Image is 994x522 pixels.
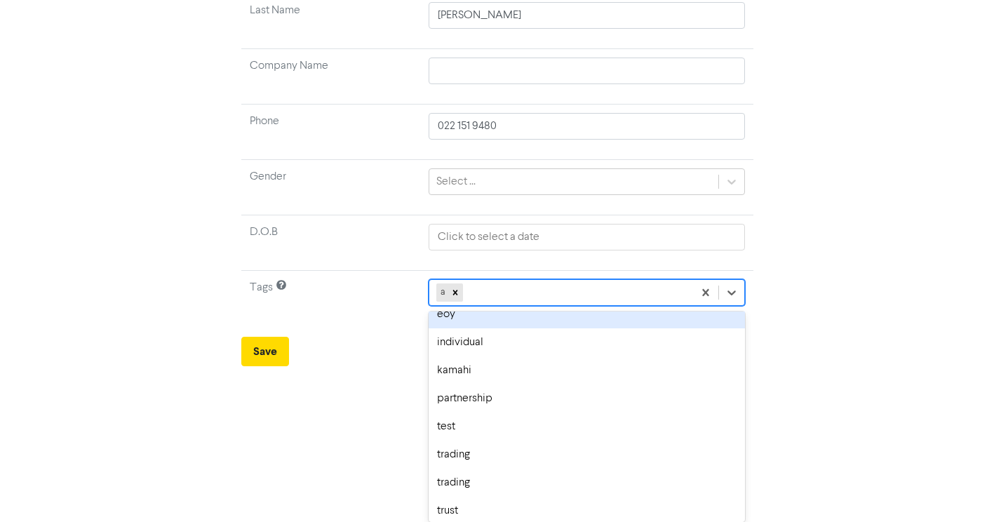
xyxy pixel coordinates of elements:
div: a [436,283,448,302]
td: Phone [241,105,421,160]
button: Save [241,337,289,366]
td: Gender [241,160,421,215]
div: partnership [429,384,744,413]
div: trading [429,469,744,497]
td: D.O.B [241,215,421,271]
div: kamahi [429,356,744,384]
div: eoy [429,300,744,328]
div: trading [429,441,744,469]
div: Select ... [436,173,476,190]
input: Click to select a date [429,224,744,250]
td: Tags [241,271,421,326]
td: Company Name [241,49,421,105]
iframe: Chat Widget [818,370,994,522]
div: individual [429,328,744,356]
div: test [429,413,744,441]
